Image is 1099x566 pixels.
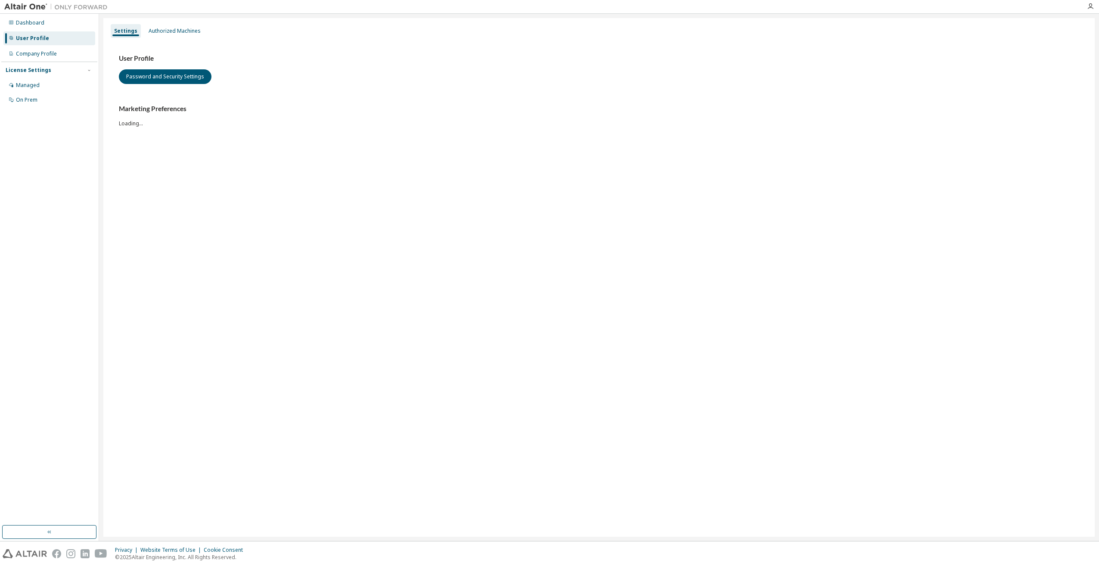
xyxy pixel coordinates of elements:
div: Authorized Machines [149,28,201,34]
h3: Marketing Preferences [119,105,1079,113]
p: © 2025 Altair Engineering, Inc. All Rights Reserved. [115,554,248,561]
div: Loading... [119,105,1079,127]
img: instagram.svg [66,549,75,558]
div: Privacy [115,547,140,554]
img: Altair One [4,3,112,11]
img: facebook.svg [52,549,61,558]
div: User Profile [16,35,49,42]
div: Website Terms of Use [140,547,204,554]
h3: User Profile [119,54,1079,63]
div: Cookie Consent [204,547,248,554]
div: On Prem [16,96,37,103]
img: altair_logo.svg [3,549,47,558]
div: Dashboard [16,19,44,26]
img: youtube.svg [95,549,107,558]
div: Company Profile [16,50,57,57]
div: Settings [114,28,137,34]
div: Managed [16,82,40,89]
div: License Settings [6,67,51,74]
img: linkedin.svg [81,549,90,558]
button: Password and Security Settings [119,69,211,84]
